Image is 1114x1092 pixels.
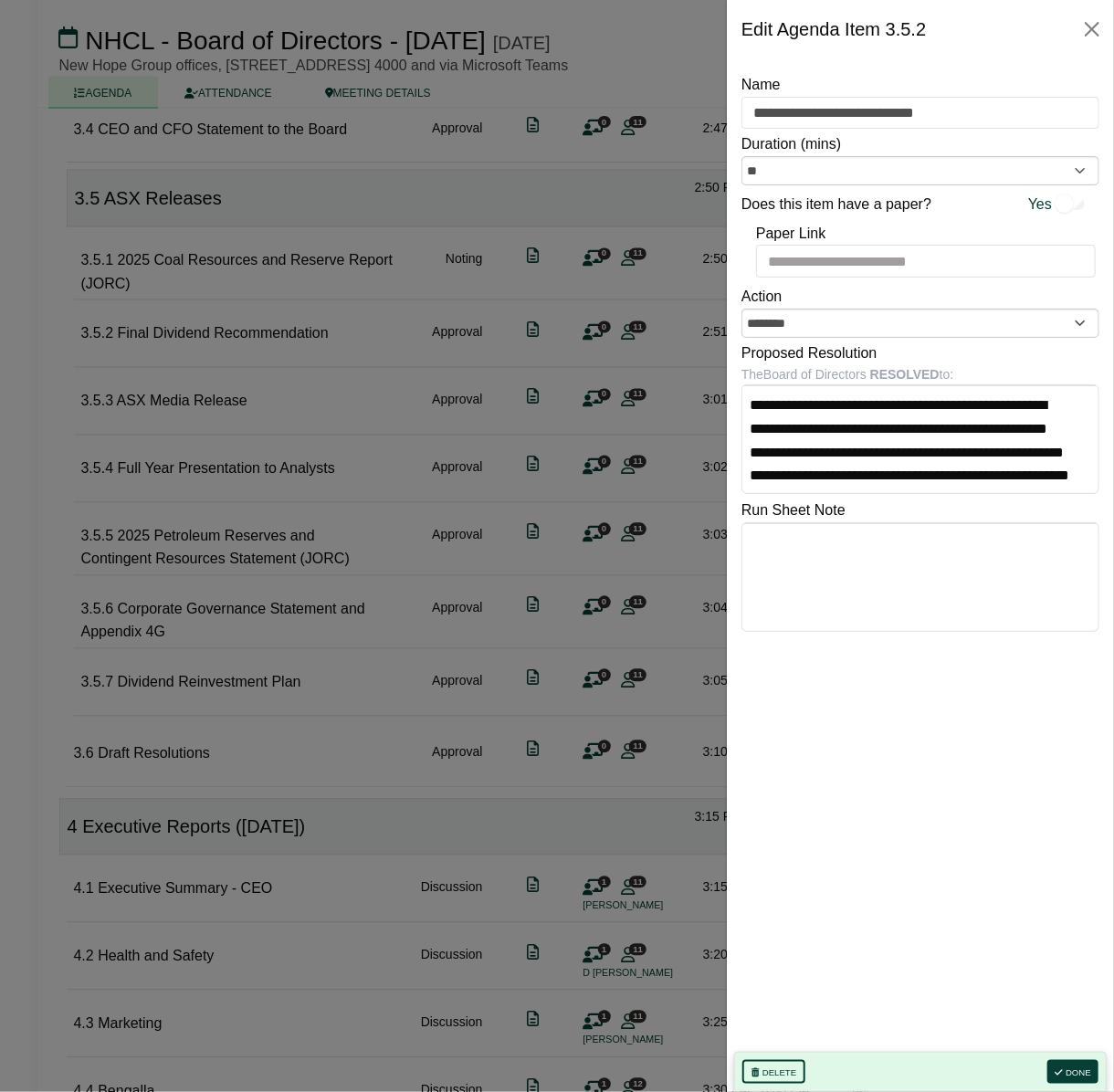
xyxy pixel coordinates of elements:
span: Yes [1028,193,1052,216]
b: RESOLVED [870,367,940,382]
label: Name [741,73,781,97]
label: Run Sheet Note [741,499,846,522]
label: Paper Link [756,222,826,246]
button: Close [1077,15,1107,44]
button: Done [1047,1060,1098,1084]
div: Edit Agenda Item 3.5.2 [741,15,926,44]
div: The Board of Directors to: [741,364,1099,384]
label: Proposed Resolution [741,341,878,365]
button: Delete [742,1060,805,1084]
label: Duration (mins) [741,132,841,156]
label: Does this item have a paper? [741,193,931,216]
label: Action [741,285,782,309]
